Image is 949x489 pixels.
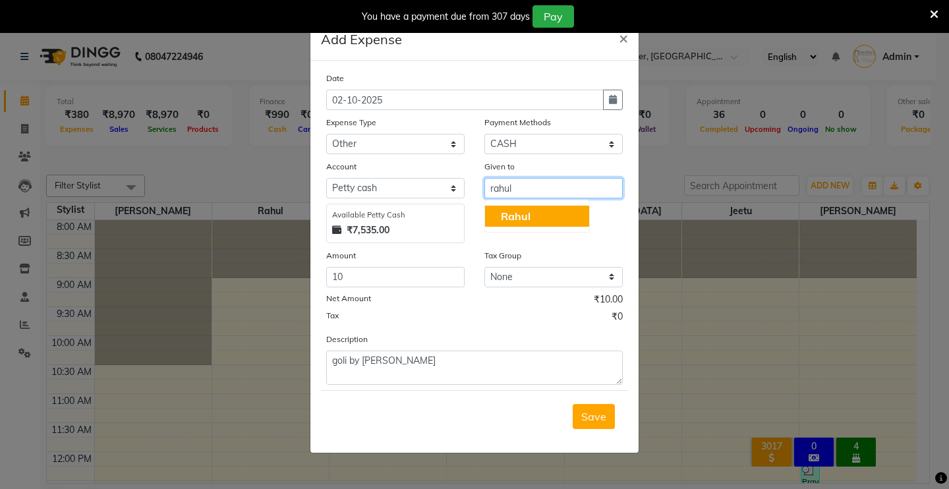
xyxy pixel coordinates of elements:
[326,161,357,173] label: Account
[347,223,389,237] strong: ₹7,535.00
[326,117,376,129] label: Expense Type
[612,310,623,327] span: ₹0
[326,250,356,262] label: Amount
[501,210,531,223] span: Rahul
[484,178,623,198] input: Given to
[326,333,368,345] label: Description
[362,10,530,24] div: You have a payment due from 307 days
[484,117,551,129] label: Payment Methods
[321,30,402,49] h5: Add Expense
[608,19,639,56] button: Close
[326,267,465,287] input: Amount
[619,28,628,47] span: ×
[594,293,623,310] span: ₹10.00
[332,210,459,221] div: Available Petty Cash
[532,5,574,28] button: Pay
[484,161,515,173] label: Given to
[581,410,606,423] span: Save
[484,250,521,262] label: Tax Group
[326,293,371,304] label: Net Amount
[573,404,615,429] button: Save
[326,72,344,84] label: Date
[326,310,339,322] label: Tax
